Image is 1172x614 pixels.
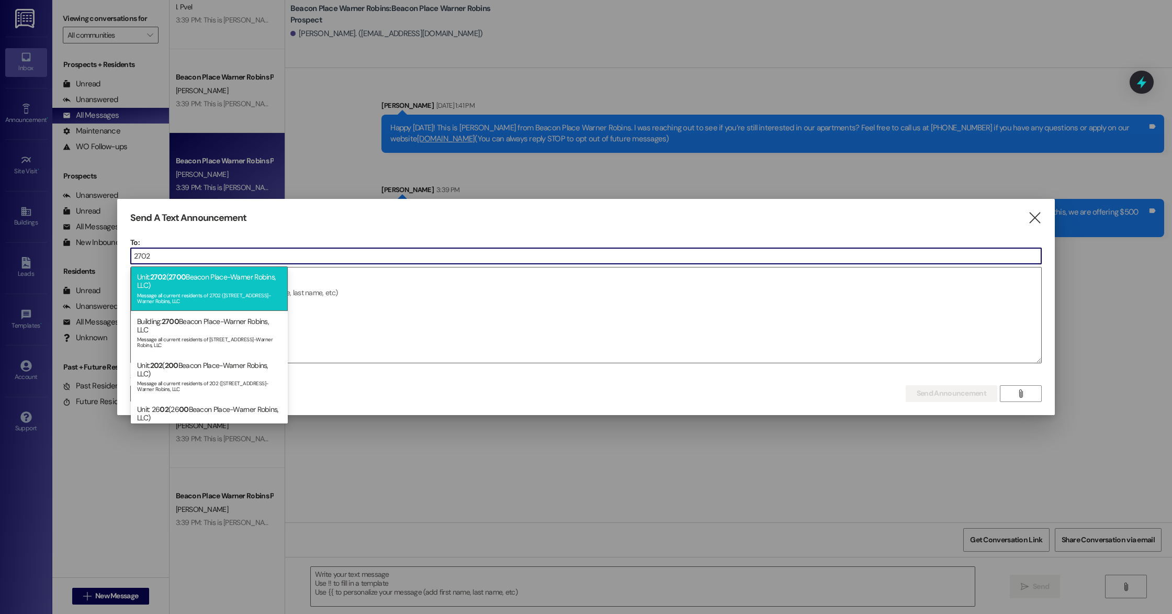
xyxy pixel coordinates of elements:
div: Unit: ( Beacon Place-Warner Robins, LLC) [131,355,288,399]
span: 2700 [168,272,186,282]
span: 02 [160,405,168,414]
h3: Send A Text Announcement [130,212,246,224]
span: 00 [179,405,189,414]
span: 200 [165,361,178,370]
i:  [1017,389,1024,398]
div: Message all current residents of 202 ([STREET_ADDRESS]-Warner Robins, LLC [137,378,281,393]
span: Send Announcement [917,388,986,399]
p: To: [130,237,1042,248]
div: Message all current residents of 2602 ([STREET_ADDRESS]-Warner Robins, LLC [137,422,281,437]
button: Send Announcement [906,385,997,402]
div: Message all current residents of [STREET_ADDRESS]-Warner Robins, LLC [137,334,281,349]
label: Select announcement type (optional) [130,369,253,385]
span: 2700 [162,317,179,326]
div: Unit: ( Beacon Place-Warner Robins, LLC) [131,266,288,310]
input: Type to select the units, buildings, or communities you want to message. (e.g. 'Unit 1A', 'Buildi... [131,248,1041,264]
span: 202 [150,361,163,370]
div: Message all current residents of 2702 ([STREET_ADDRESS]-Warner Robins, LLC [137,290,281,305]
span: 2702 [150,272,166,282]
div: Building: Beacon Place-Warner Robins, LLC [131,311,288,355]
div: Unit: 26 (26 Beacon Place-Warner Robins, LLC) [131,399,288,443]
i:  [1028,213,1042,224]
